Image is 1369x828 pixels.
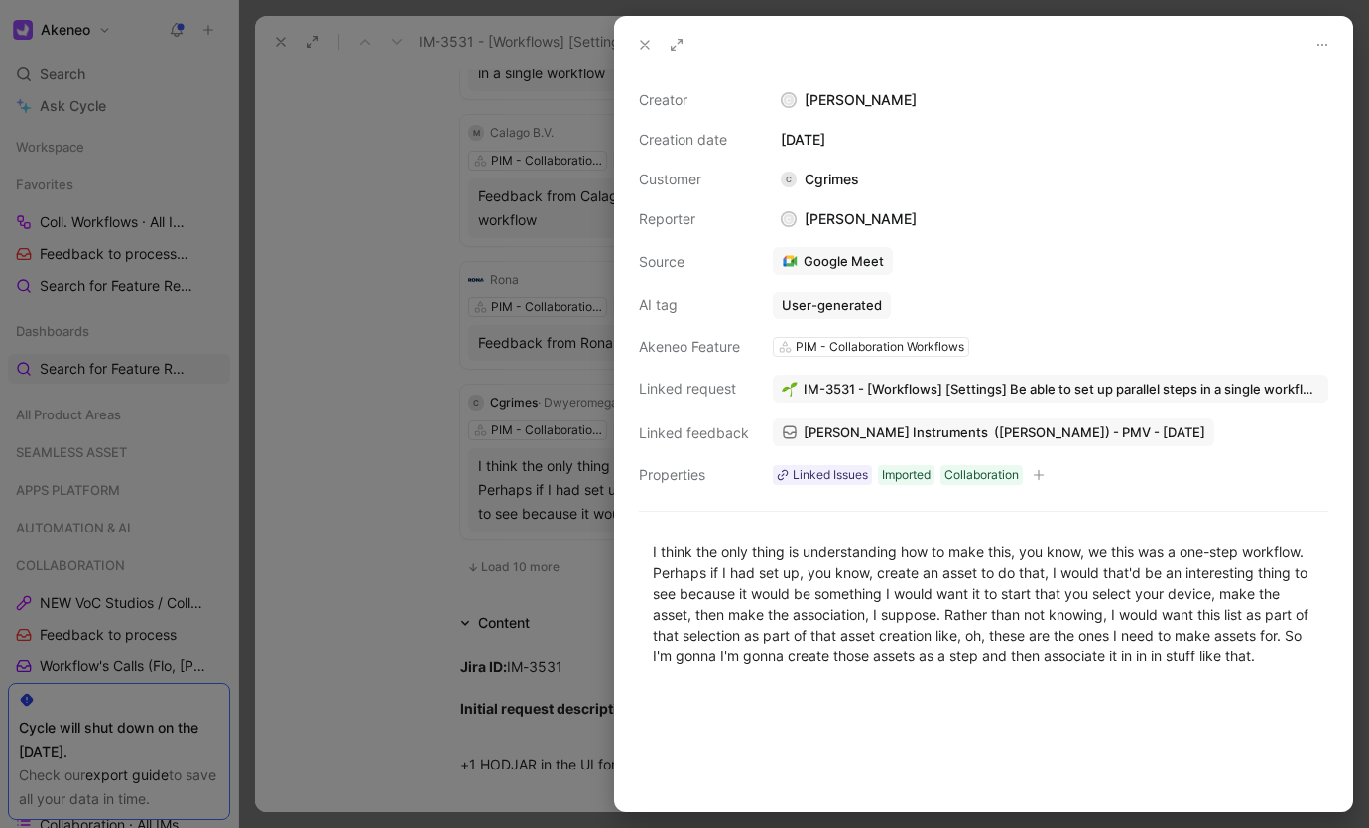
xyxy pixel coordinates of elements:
div: Akeneo Feature [639,335,749,359]
img: 🌱 [782,381,798,397]
div: C [783,213,796,226]
div: PIM - Collaboration Workflows [796,337,964,357]
div: Linked Issues [793,465,868,485]
div: [PERSON_NAME] [773,88,1328,112]
span: IM-3531 - [Workflows] [Settings] Be able to set up parallel steps in a single workflow [804,380,1319,398]
div: C [783,94,796,107]
div: AI tag [639,294,749,317]
div: Cgrimes [773,168,867,191]
span: [PERSON_NAME] Instruments ([PERSON_NAME]) - PMV - [DATE] [804,423,1205,441]
div: Creator [639,88,749,112]
a: [PERSON_NAME] Instruments ([PERSON_NAME]) - PMV - [DATE] [773,418,1214,446]
div: [PERSON_NAME] [773,207,925,231]
div: Creation date [639,128,749,152]
div: Source [639,250,749,274]
button: 🌱IM-3531 - [Workflows] [Settings] Be able to set up parallel steps in a single workflow [773,375,1328,403]
div: Collaboration [944,465,1019,485]
div: Imported [882,465,931,485]
div: Reporter [639,207,749,231]
div: I think the only thing is understanding how to make this, you know, we this was a one-step workfl... [653,541,1314,666]
div: [DATE] [773,128,1328,152]
div: C [781,172,797,187]
div: Customer [639,168,749,191]
div: Properties [639,463,749,487]
div: Linked request [639,377,749,401]
a: Google Meet [773,247,893,275]
div: Linked feedback [639,421,749,445]
div: User-generated [782,296,882,314]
